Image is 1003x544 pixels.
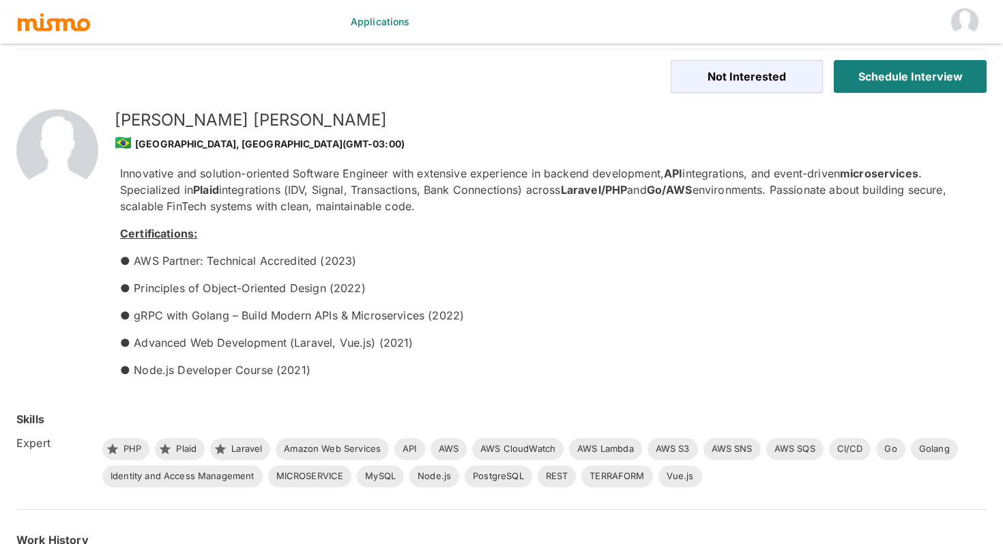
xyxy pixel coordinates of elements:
[120,307,965,324] p: ● gRPC with Golang – Build Modern APIs & Microservices (2022)
[16,411,44,427] h6: Skills
[647,183,693,197] strong: Go/AWS
[168,442,205,456] span: Plaid
[120,227,197,240] u: Certifications:
[115,109,965,131] h5: [PERSON_NAME] [PERSON_NAME]
[120,334,965,351] p: ● Advanced Web Development (Laravel, Vue.js) (2021)
[472,442,564,456] span: AWS CloudWatch
[120,280,965,296] p: ● Principles of Object-Oriented Design (2022)
[115,442,149,456] span: PHP
[569,442,642,456] span: AWS Lambda
[394,442,424,456] span: API
[268,470,352,483] span: MICROSERVICE
[120,362,965,378] p: ● Node.js Developer Course (2021)
[951,8,978,35] img: Jinal Jhaveri
[581,470,652,483] span: TERRAFORM
[648,442,698,456] span: AWS S3
[16,435,91,451] h6: Expert
[16,109,98,191] img: 2Q==
[671,60,824,93] button: Not Interested
[911,442,958,456] span: Golang
[465,470,532,483] span: PostgreSQL
[703,442,761,456] span: AWS SNS
[538,470,577,483] span: REST
[120,165,965,214] p: Innovative and solution-oriented Software Engineer with extensive experience in backend developme...
[102,470,263,483] span: Identity and Access Management
[431,442,467,456] span: AWS
[664,167,682,180] strong: API
[120,253,965,269] p: ● AWS Partner: Technical Accredited (2023)
[357,470,404,483] span: MySQL
[409,470,459,483] span: Node.js
[193,183,219,197] strong: Plaid
[766,442,824,456] span: AWS SQS
[561,183,628,197] strong: Laravel/PHP
[658,470,702,483] span: Vue.js
[276,442,389,456] span: Amazon Web Services
[829,442,871,456] span: CI/CD
[223,442,270,456] span: Laravel
[115,134,132,151] span: 🇧🇷
[876,442,905,456] span: Go
[834,60,987,93] button: Schedule Interview
[840,167,918,180] strong: microservices
[115,131,965,154] div: [GEOGRAPHIC_DATA], [GEOGRAPHIC_DATA] (GMT-03:00)
[16,12,91,32] img: logo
